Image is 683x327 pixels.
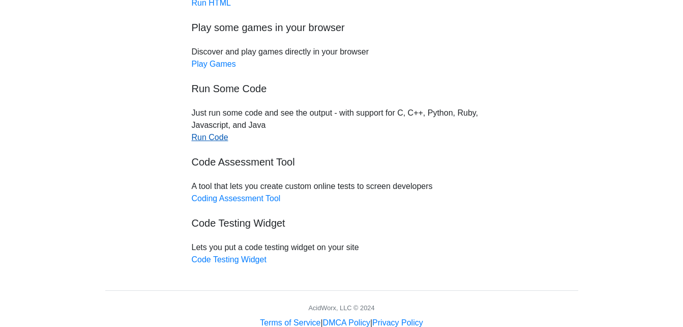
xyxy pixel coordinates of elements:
[372,318,423,327] a: Privacy Policy
[192,83,492,95] h5: Run Some Code
[260,318,320,327] a: Terms of Service
[308,303,374,313] div: AcidWorx, LLC © 2024
[192,60,236,68] a: Play Games
[192,156,492,168] h5: Code Assessment Tool
[192,133,228,142] a: Run Code
[192,21,492,34] h5: Play some games in your browser
[192,194,281,203] a: Coding Assessment Tool
[192,217,492,229] h5: Code Testing Widget
[323,318,370,327] a: DMCA Policy
[192,255,266,264] a: Code Testing Widget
